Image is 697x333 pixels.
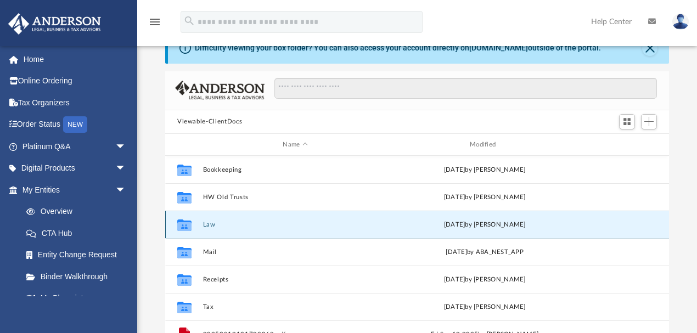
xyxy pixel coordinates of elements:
[203,303,388,311] button: Tax
[8,179,143,201] a: My Entitiesarrow_drop_down
[444,222,465,228] span: [DATE]
[115,157,137,180] span: arrow_drop_down
[392,275,577,285] div: [DATE] by [PERSON_NAME]
[641,114,657,129] button: Add
[392,140,577,150] div: Modified
[392,220,577,230] div: by [PERSON_NAME]
[177,117,242,127] button: Viewable-ClientDocs
[672,14,689,30] img: User Pic
[115,136,137,158] span: arrow_drop_down
[195,42,601,54] div: Difficulty viewing your box folder? You can also access your account directly on outside of the p...
[392,247,577,257] div: [DATE] by ABA_NEST_APP
[5,13,104,35] img: Anderson Advisors Platinum Portal
[15,287,137,309] a: My Blueprint
[170,140,198,150] div: id
[148,15,161,29] i: menu
[15,244,143,266] a: Entity Change Request
[274,78,657,99] input: Search files and folders
[15,266,143,287] a: Binder Walkthrough
[63,116,87,133] div: NEW
[642,41,657,56] button: Close
[15,201,143,223] a: Overview
[392,193,577,202] div: [DATE] by [PERSON_NAME]
[8,92,143,114] a: Tax Organizers
[115,179,137,201] span: arrow_drop_down
[392,165,577,175] div: [DATE] by [PERSON_NAME]
[15,222,143,244] a: CTA Hub
[183,15,195,27] i: search
[203,276,388,283] button: Receipts
[203,249,388,256] button: Mail
[203,166,388,173] button: Bookkeeping
[148,21,161,29] a: menu
[582,140,659,150] div: id
[8,114,143,136] a: Order StatusNEW
[469,43,528,52] a: [DOMAIN_NAME]
[392,302,577,312] div: [DATE] by [PERSON_NAME]
[8,70,143,92] a: Online Ordering
[8,48,143,70] a: Home
[619,114,636,129] button: Switch to Grid View
[203,140,387,150] div: Name
[203,221,388,228] button: Law
[8,157,143,179] a: Digital Productsarrow_drop_down
[8,136,143,157] a: Platinum Q&Aarrow_drop_down
[203,194,388,201] button: HW Old Trusts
